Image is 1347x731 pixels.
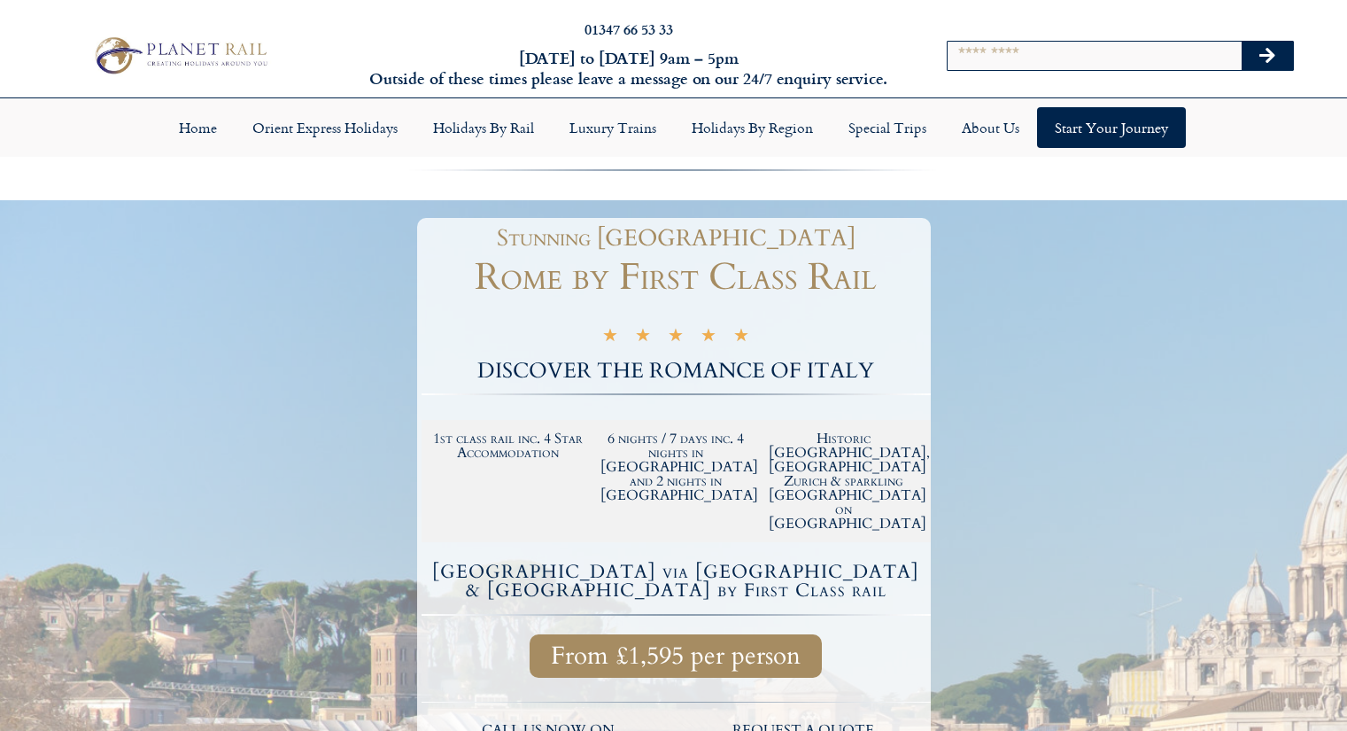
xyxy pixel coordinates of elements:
span: From £1,595 per person [551,645,801,667]
a: About Us [944,107,1037,148]
h6: [DATE] to [DATE] 9am – 5pm Outside of these times please leave a message on our 24/7 enquiry serv... [364,48,894,89]
a: Home [161,107,235,148]
a: From £1,595 per person [530,634,822,678]
i: ★ [635,328,651,348]
a: Luxury Trains [552,107,674,148]
a: Orient Express Holidays [235,107,415,148]
h2: Historic [GEOGRAPHIC_DATA], [GEOGRAPHIC_DATA] Zurich & sparkling [GEOGRAPHIC_DATA] on [GEOGRAPHIC... [769,432,919,531]
i: ★ [701,328,716,348]
div: 5/5 [602,325,749,348]
a: Holidays by Rail [415,107,552,148]
a: 01347 66 53 33 [584,19,673,39]
nav: Menu [9,107,1338,148]
button: Search [1242,42,1293,70]
a: Holidays by Region [674,107,831,148]
h1: Rome by First Class Rail [422,259,931,296]
h2: 1st class rail inc. 4 Star Accommodation [433,432,584,460]
h2: DISCOVER THE ROMANCE OF ITALY [422,361,931,382]
i: ★ [668,328,684,348]
h1: Stunning [GEOGRAPHIC_DATA] [430,227,922,250]
h4: [GEOGRAPHIC_DATA] via [GEOGRAPHIC_DATA] & [GEOGRAPHIC_DATA] by First Class rail [424,563,928,600]
a: Special Trips [831,107,944,148]
img: Planet Rail Train Holidays Logo [88,33,272,78]
h2: 6 nights / 7 days inc. 4 nights in [GEOGRAPHIC_DATA] and 2 nights in [GEOGRAPHIC_DATA] [600,432,751,502]
a: Start your Journey [1037,107,1186,148]
i: ★ [733,328,749,348]
i: ★ [602,328,618,348]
